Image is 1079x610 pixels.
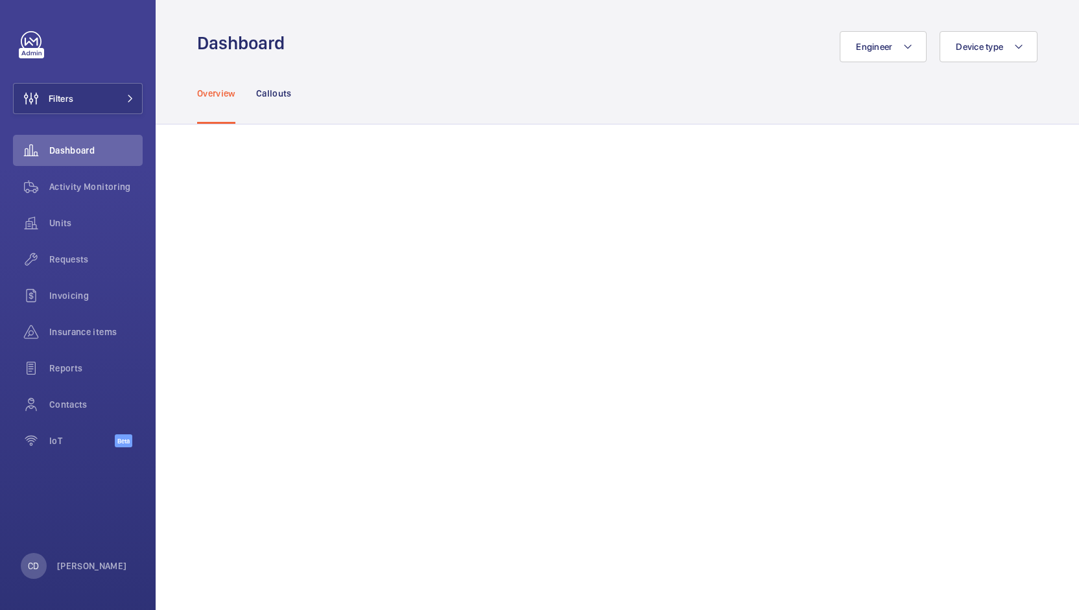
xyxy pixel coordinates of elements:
[256,87,292,100] p: Callouts
[49,180,143,193] span: Activity Monitoring
[49,253,143,266] span: Requests
[49,144,143,157] span: Dashboard
[49,434,115,447] span: IoT
[197,87,235,100] p: Overview
[197,31,292,55] h1: Dashboard
[856,41,892,52] span: Engineer
[840,31,927,62] button: Engineer
[49,398,143,411] span: Contacts
[57,559,127,572] p: [PERSON_NAME]
[49,289,143,302] span: Invoicing
[13,83,143,114] button: Filters
[956,41,1003,52] span: Device type
[28,559,39,572] p: CD
[49,217,143,229] span: Units
[49,325,143,338] span: Insurance items
[115,434,132,447] span: Beta
[49,362,143,375] span: Reports
[49,92,73,105] span: Filters
[940,31,1037,62] button: Device type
